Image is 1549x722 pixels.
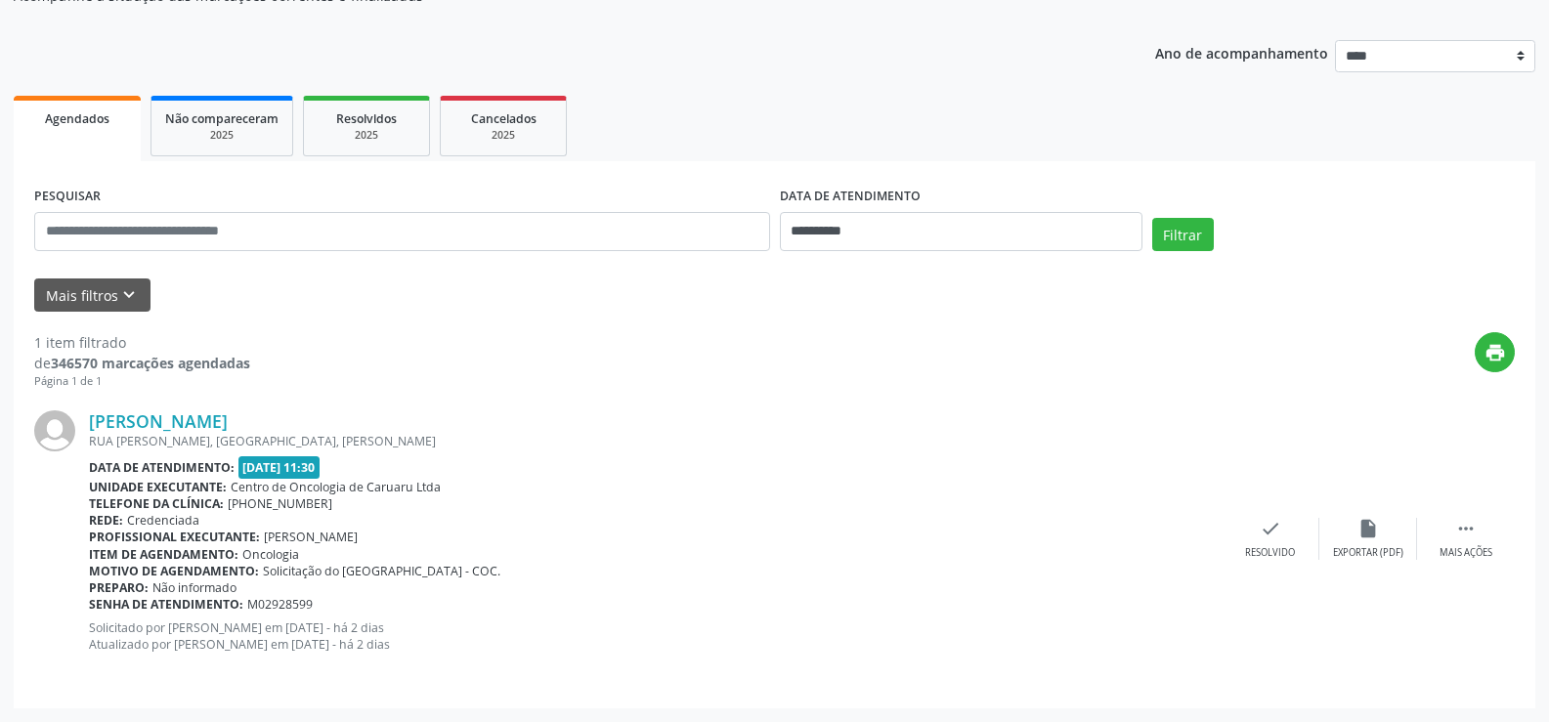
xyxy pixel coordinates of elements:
span: [PERSON_NAME] [264,529,358,545]
a: [PERSON_NAME] [89,410,228,432]
div: RUA [PERSON_NAME], [GEOGRAPHIC_DATA], [PERSON_NAME] [89,433,1222,449]
div: Página 1 de 1 [34,373,250,390]
div: 2025 [165,128,279,143]
span: [PHONE_NUMBER] [228,495,332,512]
b: Senha de atendimento: [89,596,243,613]
span: Oncologia [242,546,299,563]
i: keyboard_arrow_down [118,284,140,306]
span: Solicitação do [GEOGRAPHIC_DATA] - COC. [263,563,500,579]
img: img [34,410,75,451]
span: Resolvidos [336,110,397,127]
button: Mais filtroskeyboard_arrow_down [34,278,151,313]
span: Credenciada [127,512,199,529]
div: Resolvido [1245,546,1295,560]
span: Centro de Oncologia de Caruaru Ltda [231,479,441,495]
span: Não compareceram [165,110,279,127]
i: print [1484,342,1506,363]
b: Item de agendamento: [89,546,238,563]
span: Não informado [152,579,237,596]
div: Exportar (PDF) [1333,546,1403,560]
div: 1 item filtrado [34,332,250,353]
i: check [1260,518,1281,539]
button: Filtrar [1152,218,1214,251]
b: Motivo de agendamento: [89,563,259,579]
b: Telefone da clínica: [89,495,224,512]
b: Data de atendimento: [89,459,235,476]
span: M02928599 [247,596,313,613]
b: Preparo: [89,579,149,596]
p: Ano de acompanhamento [1155,40,1328,64]
span: Cancelados [471,110,537,127]
button: print [1475,332,1515,372]
i:  [1455,518,1477,539]
div: Mais ações [1440,546,1492,560]
label: PESQUISAR [34,182,101,212]
i: insert_drive_file [1357,518,1379,539]
b: Profissional executante: [89,529,260,545]
div: 2025 [454,128,552,143]
span: [DATE] 11:30 [238,456,321,479]
span: Agendados [45,110,109,127]
p: Solicitado por [PERSON_NAME] em [DATE] - há 2 dias Atualizado por [PERSON_NAME] em [DATE] - há 2 ... [89,619,1222,653]
b: Unidade executante: [89,479,227,495]
div: de [34,353,250,373]
label: DATA DE ATENDIMENTO [780,182,921,212]
b: Rede: [89,512,123,529]
strong: 346570 marcações agendadas [51,354,250,372]
div: 2025 [318,128,415,143]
